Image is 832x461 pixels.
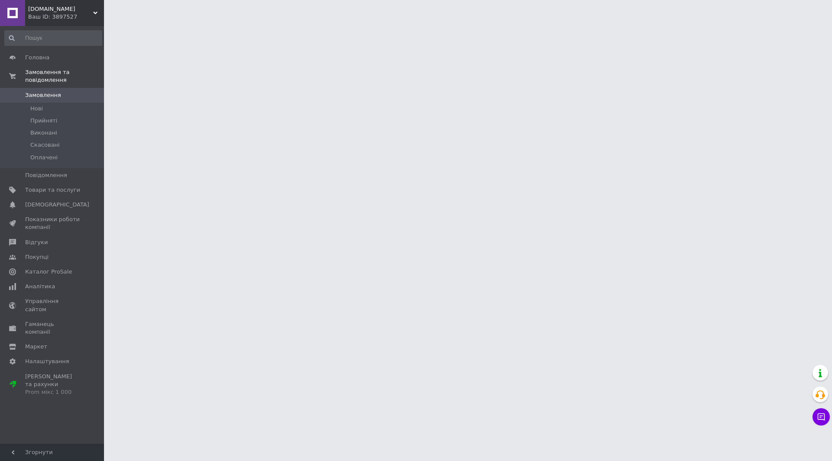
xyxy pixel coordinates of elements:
[30,117,57,125] span: Прийняті
[30,105,43,113] span: Нові
[25,283,55,290] span: Аналітика
[25,388,80,396] div: Prom мікс 1 000
[28,5,93,13] span: Uni.Beauty
[25,268,72,276] span: Каталог ProSale
[25,373,80,397] span: [PERSON_NAME] та рахунки
[25,253,49,261] span: Покупці
[25,68,104,84] span: Замовлення та повідомлення
[25,171,67,179] span: Повідомлення
[25,358,69,365] span: Налаштування
[30,129,57,137] span: Виконані
[25,91,61,99] span: Замовлення
[4,30,102,46] input: Пошук
[25,54,49,61] span: Головна
[25,216,80,231] span: Показники роботи компанії
[25,186,80,194] span: Товари та послуги
[25,320,80,336] span: Гаманець компанії
[25,201,89,209] span: [DEMOGRAPHIC_DATA]
[812,408,830,426] button: Чат з покупцем
[30,154,58,161] span: Оплачені
[25,297,80,313] span: Управління сайтом
[25,239,48,246] span: Відгуки
[28,13,104,21] div: Ваш ID: 3897527
[30,141,60,149] span: Скасовані
[25,343,47,351] span: Маркет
